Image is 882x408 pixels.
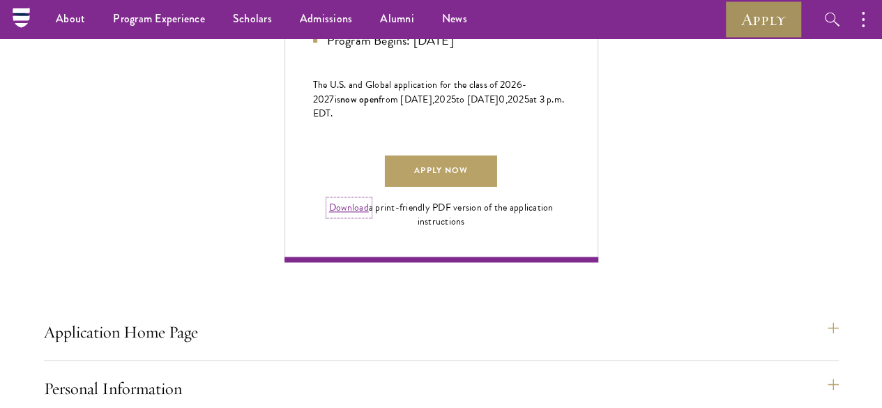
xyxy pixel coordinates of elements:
[499,92,505,107] span: 0
[313,77,527,107] span: -202
[385,156,496,187] a: Apply Now
[451,92,456,107] span: 5
[329,92,334,107] span: 7
[329,200,369,215] a: Download
[313,31,570,50] li: Program Begins: [DATE]
[434,92,451,107] span: 202
[379,92,434,107] span: from [DATE],
[44,372,839,405] button: Personal Information
[313,92,565,121] span: at 3 p.m. EDT.
[44,315,839,349] button: Application Home Page
[456,92,499,107] span: to [DATE]
[313,201,570,229] div: a print-friendly PDF version of the application instructions
[340,92,379,106] span: now open
[313,77,517,92] span: The U.S. and Global application for the class of 202
[524,92,529,107] span: 5
[517,77,522,92] span: 6
[505,92,508,107] span: ,
[335,92,341,107] span: is
[508,92,524,107] span: 202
